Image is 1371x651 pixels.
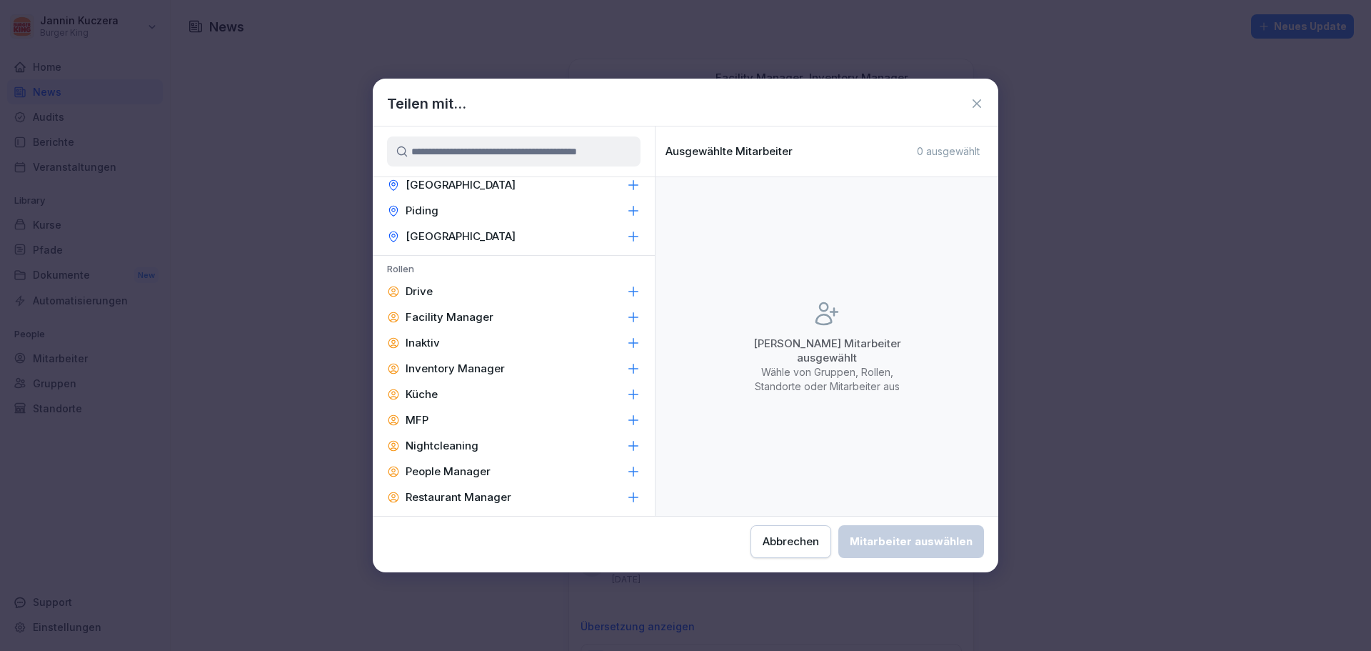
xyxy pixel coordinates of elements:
div: Mitarbeiter auswählen [850,534,973,550]
p: 0 ausgewählt [917,145,980,158]
p: Inaktiv [406,336,440,350]
div: Abbrechen [763,534,819,550]
p: [PERSON_NAME] Mitarbeiter ausgewählt [741,337,913,365]
p: Rollen [373,263,655,279]
p: Restaurant Manager [406,490,511,505]
p: Drive [406,284,433,299]
h1: Teilen mit... [387,93,466,114]
button: Abbrechen [750,525,831,558]
p: Facility Manager [406,310,493,324]
button: Mitarbeiter auswählen [838,525,984,558]
p: Ausgewählte Mitarbeiter [666,145,793,158]
p: MFP [406,413,428,427]
p: Küche [406,387,438,402]
p: Inventory Manager [406,362,505,376]
p: Nightcleaning [406,439,478,453]
p: Wähle von Gruppen, Rollen, Standorte oder Mitarbeiter aus [741,365,913,394]
p: Piding [406,204,438,218]
p: [GEOGRAPHIC_DATA] [406,229,516,244]
p: [GEOGRAPHIC_DATA] [406,178,516,192]
p: People Manager [406,464,491,479]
